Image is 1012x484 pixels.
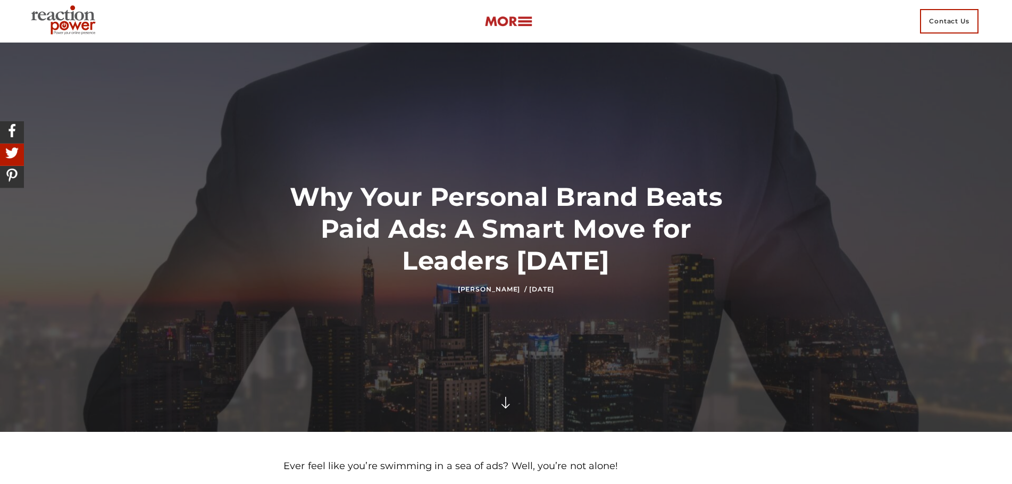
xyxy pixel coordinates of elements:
[920,9,978,34] span: Contact Us
[3,121,21,140] img: Share On Facebook
[458,285,527,293] a: [PERSON_NAME] /
[283,181,729,277] h1: Why Your Personal Brand Beats Paid Ads: A Smart Move for Leaders [DATE]
[3,144,21,162] img: Share On Twitter
[484,15,532,28] img: more-btn.png
[529,285,554,293] time: [DATE]
[27,2,104,40] img: Executive Branding | Personal Branding Agency
[3,166,21,185] img: Share On Pinterest
[283,458,729,474] p: Ever feel like you’re swimming in a sea of ads? Well, you’re not alone!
